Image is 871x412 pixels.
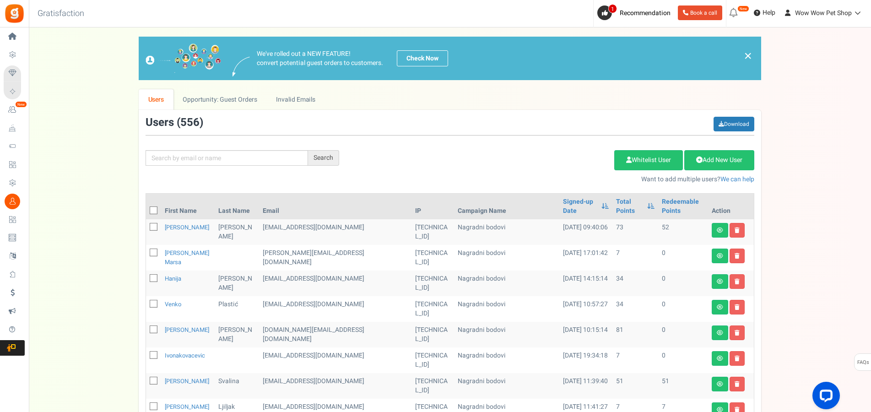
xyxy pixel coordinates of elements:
a: Book a call [678,5,722,20]
a: × [744,50,752,61]
td: [TECHNICAL_ID] [411,373,454,399]
td: administrator [259,245,412,271]
i: View details [717,253,723,259]
td: [DATE] 10:15:14 [559,322,612,347]
td: 0 [658,271,708,296]
td: [EMAIL_ADDRESS][DOMAIN_NAME] [259,373,412,399]
span: Recommendation [620,8,671,18]
td: customer [259,322,412,347]
a: ivonakovacevic [165,351,205,360]
td: Nagradni bodovi [454,219,559,245]
i: View details [717,228,723,233]
th: Action [708,194,754,219]
a: [PERSON_NAME] [165,377,209,385]
td: [DATE] 09:40:06 [559,219,612,245]
a: New [4,102,25,118]
td: Svalina [215,373,259,399]
a: Download [714,117,754,131]
td: 52 [658,219,708,245]
td: Nagradni bodovi [454,373,559,399]
td: [DATE] 10:57:27 [559,296,612,322]
img: images [146,43,221,73]
a: Whitelist User [614,150,683,170]
td: Plastić [215,296,259,322]
td: customer [259,219,412,245]
a: Redeemable Points [662,197,704,216]
td: 34 [612,271,658,296]
i: View details [717,381,723,387]
a: [PERSON_NAME] Marsa [165,249,209,266]
td: 34 [612,296,658,322]
td: Nagradni bodovi [454,347,559,373]
img: images [233,57,250,76]
th: Last Name [215,194,259,219]
i: View details [717,356,723,361]
td: 0 [658,296,708,322]
a: [PERSON_NAME] [165,325,209,334]
i: View details [717,330,723,336]
a: Add New User [684,150,754,170]
p: We've rolled out a NEW FEATURE! convert potential guest orders to customers. [257,49,383,68]
td: [EMAIL_ADDRESS][DOMAIN_NAME] [259,296,412,322]
span: 1 [608,4,617,13]
td: [TECHNICAL_ID] [411,245,454,271]
em: New [15,101,27,108]
th: Campaign Name [454,194,559,219]
i: Delete user [735,253,740,259]
a: Help [750,5,779,20]
td: [EMAIL_ADDRESS][DOMAIN_NAME] [259,271,412,296]
a: We can help [720,174,754,184]
td: Nagradni bodovi [454,322,559,347]
a: Check Now [397,50,448,66]
td: Nagradni bodovi [454,296,559,322]
th: Email [259,194,412,219]
td: customer [259,347,412,373]
h3: Users ( ) [146,117,203,129]
td: 0 [658,245,708,271]
i: View details [717,304,723,310]
a: Opportunity: Guest Orders [173,89,266,110]
td: [TECHNICAL_ID] [411,296,454,322]
a: Hanija [165,274,181,283]
td: [TECHNICAL_ID] [411,271,454,296]
td: 73 [612,219,658,245]
a: Signed-up Date [563,197,597,216]
a: Users [139,89,173,110]
td: [TECHNICAL_ID] [411,347,454,373]
th: First Name [161,194,215,219]
em: New [737,5,749,12]
div: Search [308,150,339,166]
i: Delete user [735,279,740,284]
input: Search by email or name [146,150,308,166]
td: [PERSON_NAME] [215,219,259,245]
i: Delete user [735,228,740,233]
span: Help [760,8,775,17]
h3: Gratisfaction [27,5,94,23]
a: [PERSON_NAME] [165,223,209,232]
a: Invalid Emails [267,89,325,110]
td: 7 [612,347,658,373]
td: [TECHNICAL_ID] [411,219,454,245]
i: Delete user [735,304,740,310]
td: [PERSON_NAME] [215,322,259,347]
td: [DATE] 11:39:40 [559,373,612,399]
td: 51 [658,373,708,399]
td: 81 [612,322,658,347]
td: 0 [658,347,708,373]
td: 51 [612,373,658,399]
span: Wow Wow Pet Shop [795,8,852,18]
a: Total Points [616,197,643,216]
a: 1 Recommendation [597,5,674,20]
i: Delete user [735,330,740,336]
td: 7 [612,245,658,271]
th: IP [411,194,454,219]
td: [DATE] 19:34:18 [559,347,612,373]
td: [PERSON_NAME] [215,271,259,296]
td: Nagradni bodovi [454,271,559,296]
i: Delete user [735,381,740,387]
td: 0 [658,322,708,347]
img: Gratisfaction [4,3,25,24]
td: [DATE] 17:01:42 [559,245,612,271]
td: [TECHNICAL_ID] [411,322,454,347]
